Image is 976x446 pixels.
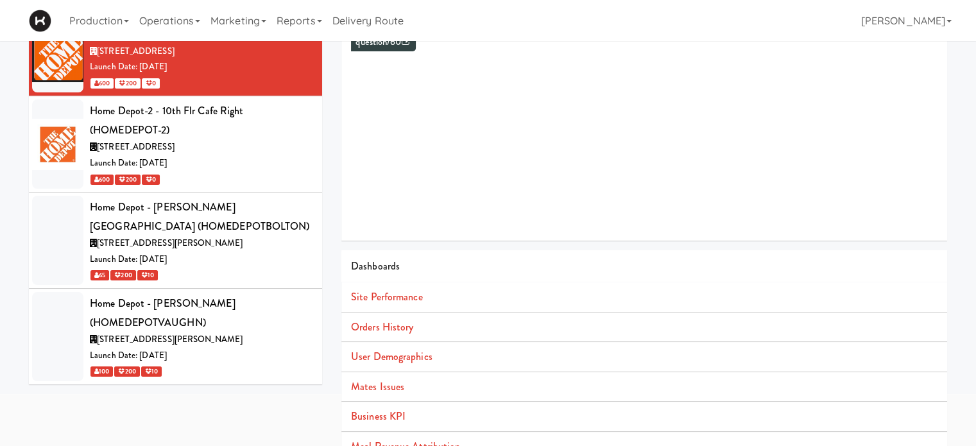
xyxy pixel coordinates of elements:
[29,96,322,193] li: Home Depot-2 - 10th Flr Cafe Right (HOMEDEPOT-2)[STREET_ADDRESS]Launch Date: [DATE] 600 200 0
[97,237,243,249] span: [STREET_ADDRESS][PERSON_NAME]
[97,141,175,153] span: [STREET_ADDRESS]
[29,10,51,32] img: Micromart
[351,320,413,334] a: Orders History
[90,101,312,139] div: Home Depot-2 - 10th Flr Cafe Right (HOMEDEPOT-2)
[115,175,140,185] span: 200
[137,270,158,280] span: 10
[90,252,312,268] div: Launch Date: [DATE]
[29,19,322,96] li: Home Depot - 10th Flr Cafe Left (HOMEDEPOT)[STREET_ADDRESS]Launch Date: [DATE] 600 200 0
[90,198,312,236] div: Home Depot - [PERSON_NAME][GEOGRAPHIC_DATA] (HOMEDEPOTBOLTON)
[141,366,162,377] span: 10
[110,270,135,280] span: 200
[29,193,322,289] li: Home Depot - [PERSON_NAME][GEOGRAPHIC_DATA] (HOMEDEPOTBOLTON)[STREET_ADDRESS][PERSON_NAME]Launch ...
[97,333,243,345] span: [STREET_ADDRESS][PERSON_NAME]
[90,59,312,75] div: Launch Date: [DATE]
[90,294,312,332] div: Home Depot - [PERSON_NAME] (HOMEDEPOTVAUGHN)
[90,155,312,171] div: Launch Date: [DATE]
[90,270,109,280] span: 65
[351,289,423,304] a: Site Performance
[90,348,312,364] div: Launch Date: [DATE]
[97,45,175,57] span: [STREET_ADDRESS]
[351,259,400,273] span: Dashboards
[351,379,404,394] a: Mates Issues
[29,289,322,384] li: Home Depot - [PERSON_NAME] (HOMEDEPOTVAUGHN)[STREET_ADDRESS][PERSON_NAME]Launch Date: [DATE] 100 ...
[90,78,114,89] span: 600
[114,366,139,377] span: 200
[355,35,411,49] a: question/60
[351,409,406,424] a: Business KPI
[115,78,140,89] span: 200
[142,78,160,89] span: 0
[90,366,113,377] span: 100
[90,175,114,185] span: 600
[142,175,160,185] span: 0
[351,349,432,364] a: User Demographics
